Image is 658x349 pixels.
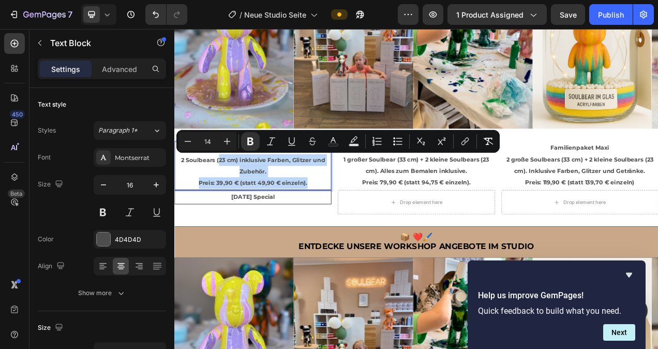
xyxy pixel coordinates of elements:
[38,284,166,302] button: Show more
[38,178,65,192] div: Size
[38,259,67,273] div: Align
[269,148,352,157] strong: Familienpaket Classic
[426,163,615,187] strong: 2 große Soulbears (33 cm) + 2 kleine Soulbears (23 cm). Inklusive Farben, Glitzer und Getränke.
[51,64,80,75] p: Settings
[4,4,77,25] button: 7
[478,269,635,341] div: Help us improve GemPages!
[38,100,66,109] div: Text style
[560,10,577,19] span: Save
[210,144,411,206] div: Rich Text Editor. Editing area: main
[551,4,585,25] button: Save
[98,126,138,135] span: Paragraph 1*
[598,9,624,20] div: Publish
[38,235,54,244] div: Color
[478,306,635,316] p: Quick feedback to build what you need.
[159,273,461,285] span: Entdecke UNSERE WORKSHOP ANGEBOTE IM STUDIO
[447,4,547,25] button: 1 product assigned
[244,9,306,20] span: Neue Studio Seite
[420,144,621,206] div: Rich Text Editor. Editing area: main
[241,193,380,202] strong: Preis: 79,90 € (statt 94,75 € einzeln).
[64,149,138,158] strong: Familienpaket Mini
[289,219,344,227] div: Drop element here
[589,4,633,25] button: Publish
[78,288,126,298] div: Show more
[68,8,72,21] p: 7
[38,321,65,335] div: Size
[38,153,51,162] div: Font
[10,110,25,119] div: 450
[31,193,171,202] strong: Preis: 39,90 € (statt 49,90 € einzeln).
[483,148,558,157] strong: Familienpaket Maxi
[478,289,635,302] h2: Help us improve GemPages!
[94,121,166,140] button: Paragraph 1*
[8,164,193,188] strong: 2 Soulbears (23 cm) inklusive Farben, Glitzer und Zubehör.
[603,324,635,341] button: Next question
[217,163,403,187] strong: 1 großer Soulbear (33 cm) + 2 kleine Soulbears (23 cm). Alles zum Bemalen inklusive.
[50,37,138,49] p: Text Block
[115,235,163,244] div: 4D4D4D
[145,4,187,25] div: Undo/Redo
[73,211,129,221] strong: [DATE] Special
[102,64,137,75] p: Advanced
[450,193,590,202] strong: Preis: 119,90 € (statt 139,70 € einzeln)
[115,153,163,163] div: Montserrat
[38,126,56,135] div: Styles
[499,219,554,227] div: Drop element here
[176,130,500,153] div: Editor contextual toolbar
[456,9,524,20] span: 1 product assigned
[8,190,25,198] div: Beta
[240,9,242,20] span: /
[623,269,635,281] button: Hide survey
[290,261,332,273] strong: 📦 ❤️🖌️
[174,29,658,349] iframe: Design area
